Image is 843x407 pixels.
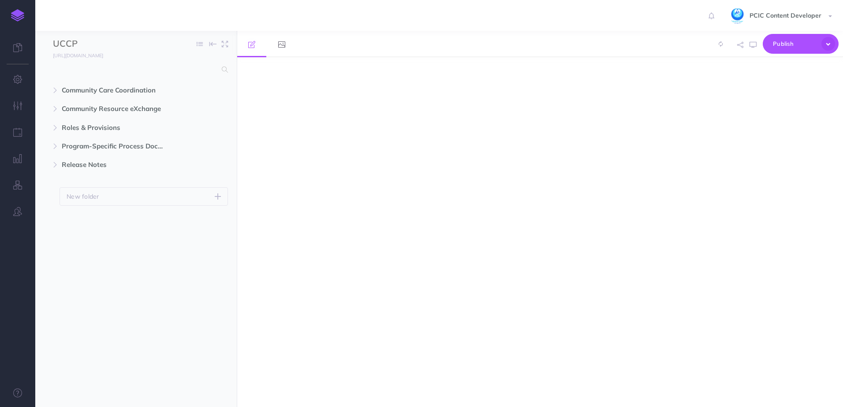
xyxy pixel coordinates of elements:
[62,104,173,114] span: Community Resource eXchange
[35,51,112,59] a: [URL][DOMAIN_NAME]
[763,34,839,54] button: Publish
[773,37,817,51] span: Publish
[53,37,157,51] input: Documentation Name
[62,159,173,170] span: Release Notes
[730,8,745,24] img: dRQN1hrEG1J5t3n3qbq3RfHNZNloSxXOgySS45Hu.jpg
[62,85,173,96] span: Community Care Coordination
[53,62,216,78] input: Search
[745,11,826,19] span: PCIC Content Developer
[53,52,103,59] small: [URL][DOMAIN_NAME]
[67,192,99,201] p: New folder
[62,122,173,133] span: Roles & Provisions
[62,141,173,152] span: Program-Specific Process Documentation
[60,187,228,206] button: New folder
[11,9,24,22] img: logo-mark.svg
